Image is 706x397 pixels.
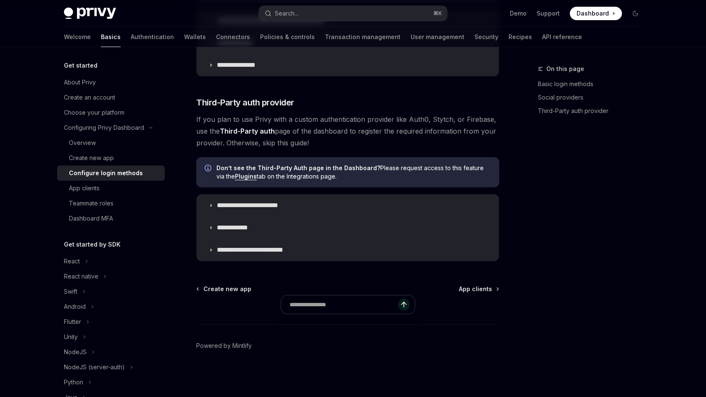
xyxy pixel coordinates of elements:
a: Teammate roles [57,196,165,211]
span: Please request access to this feature via the tab on the Integrations page. [216,164,491,181]
a: Create new app [197,285,251,293]
a: API reference [542,27,582,47]
div: Choose your platform [64,108,124,118]
div: Configure login methods [69,168,143,178]
div: Dashboard MFA [69,213,113,223]
a: Recipes [508,27,532,47]
a: Wallets [184,27,206,47]
div: Python [64,377,83,387]
div: Configuring Privy Dashboard [64,123,144,133]
span: App clients [459,285,492,293]
span: If you plan to use Privy with a custom authentication provider like Auth0, Stytch, or Firebase, u... [196,113,499,149]
img: dark logo [64,8,116,19]
a: Create new app [57,150,165,166]
h5: Get started by SDK [64,239,121,250]
strong: Don’t see the Third-Party Auth page in the Dashboard? [216,164,380,171]
div: Swift [64,287,77,297]
a: Connectors [216,27,250,47]
div: Teammate roles [69,198,113,208]
a: Dashboard [570,7,622,20]
a: Third-Party auth provider [538,104,649,118]
svg: Info [205,165,213,173]
div: React native [64,271,98,281]
a: App clients [459,285,498,293]
div: React [64,256,80,266]
div: Create an account [64,92,115,103]
a: Choose your platform [57,105,165,120]
a: Powered by Mintlify [196,342,252,350]
span: Create new app [203,285,251,293]
a: Basics [101,27,121,47]
h5: Get started [64,60,97,71]
a: About Privy [57,75,165,90]
div: Unity [64,332,78,342]
a: Policies & controls [260,27,315,47]
button: Send message [398,299,410,310]
a: Dashboard MFA [57,211,165,226]
a: App clients [57,181,165,196]
a: Welcome [64,27,91,47]
a: Support [537,9,560,18]
a: Demo [510,9,527,18]
span: Dashboard [577,9,609,18]
div: About Privy [64,77,96,87]
div: NodeJS (server-auth) [64,362,125,372]
span: ⌘ K [433,10,442,17]
a: Create an account [57,90,165,105]
span: Third-Party auth provider [196,97,294,108]
button: Search...⌘K [259,6,447,21]
button: Toggle dark mode [629,7,642,20]
a: Configure login methods [57,166,165,181]
div: Flutter [64,317,81,327]
a: Plugins [235,173,257,180]
span: On this page [546,64,584,74]
strong: Third-Party auth [220,127,275,135]
div: Overview [69,138,96,148]
div: Create new app [69,153,114,163]
a: Overview [57,135,165,150]
a: Security [474,27,498,47]
div: Search... [275,8,298,18]
a: Authentication [131,27,174,47]
a: Transaction management [325,27,400,47]
a: Social providers [538,91,649,104]
a: User management [411,27,464,47]
div: NodeJS [64,347,87,357]
div: App clients [69,183,100,193]
a: Basic login methods [538,77,649,91]
div: Android [64,302,86,312]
